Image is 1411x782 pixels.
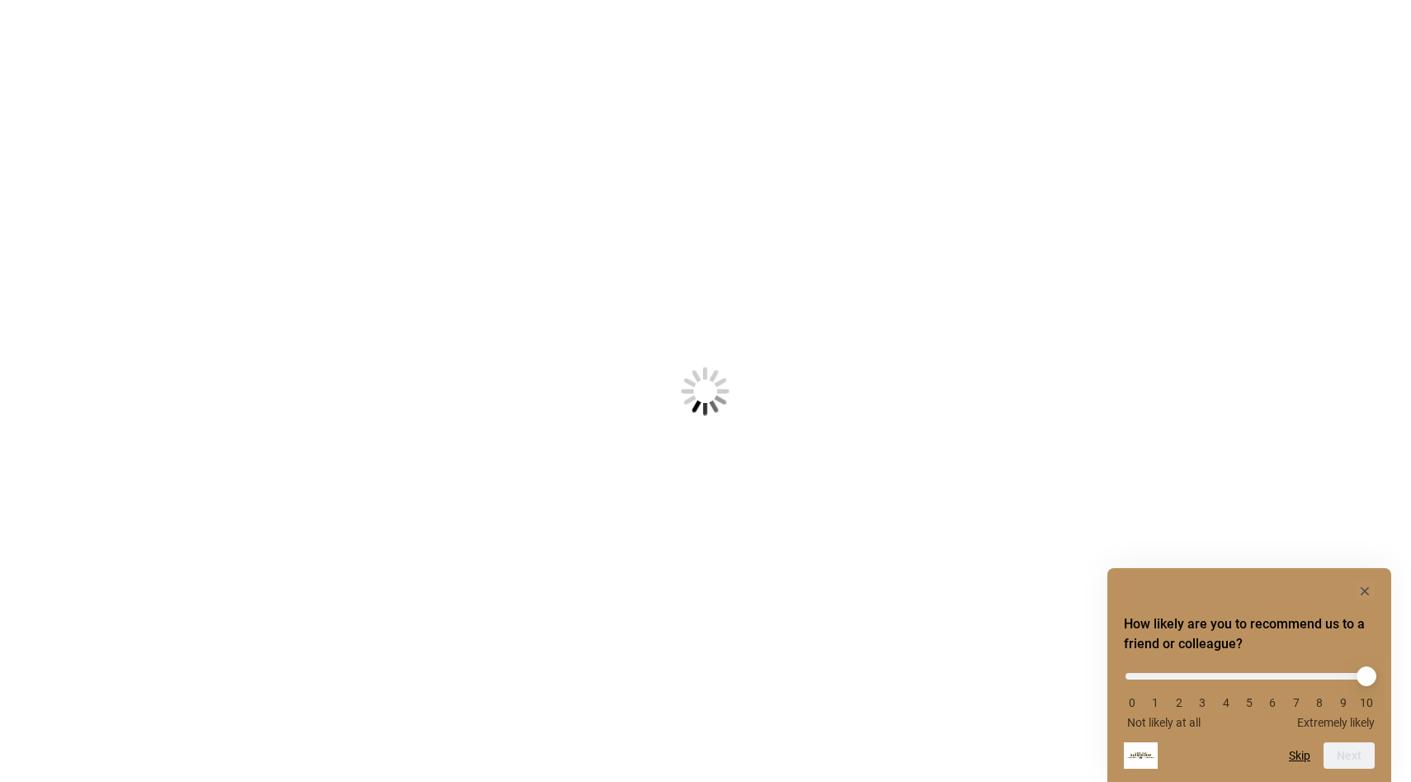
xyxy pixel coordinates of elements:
[1124,661,1375,729] div: How likely are you to recommend us to a friend or colleague? Select an option from 0 to 10, with ...
[1355,581,1375,601] button: Hide survey
[600,286,811,497] img: Loading
[1124,581,1375,769] div: How likely are you to recommend us to a friend or colleague? Select an option from 0 to 10, with ...
[1218,696,1234,709] li: 4
[1147,696,1163,709] li: 1
[1358,696,1375,709] li: 10
[1124,696,1140,709] li: 0
[1311,696,1328,709] li: 8
[1324,742,1375,769] button: Next question
[1241,696,1258,709] li: 5
[1297,716,1375,729] span: Extremely likely
[1194,696,1210,709] li: 3
[1289,749,1310,762] button: Skip
[1127,716,1201,729] span: Not likely at all
[1124,614,1375,654] h2: How likely are you to recommend us to a friend or colleague? Select an option from 0 to 10, with ...
[1171,696,1187,709] li: 2
[1288,696,1305,709] li: 7
[1264,696,1281,709] li: 6
[1335,696,1352,709] li: 9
